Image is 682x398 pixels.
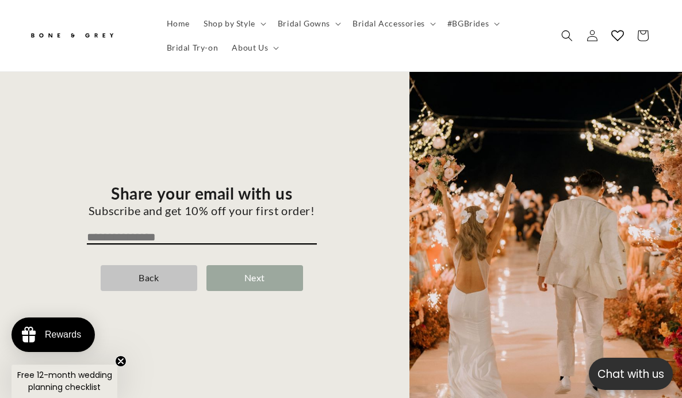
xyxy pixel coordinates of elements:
summary: About Us [225,36,283,60]
div: Rewards [45,330,81,340]
div: Free 12-month wedding planning checklistClose teaser [12,365,117,398]
a: Bone and Grey Bridal [25,22,148,49]
div: Subscribe and get 10% off your first order! [89,204,315,217]
summary: Shop by Style [197,12,271,36]
span: Free 12-month wedding planning checklist [17,369,112,393]
span: About Us [232,43,268,53]
button: Open chatbox [589,358,673,390]
summary: Bridal Accessories [346,12,440,36]
summary: #BGBrides [440,12,504,36]
div: Back [101,265,197,291]
img: Bone and Grey Bridal [29,26,115,45]
div: Next [206,265,303,291]
a: Home [160,12,197,36]
p: Chat with us [589,366,673,382]
summary: Bridal Gowns [271,12,346,36]
button: Close teaser [115,355,127,367]
span: Bridal Try-on [167,43,219,53]
span: Bridal Gowns [278,18,330,29]
a: Bridal Try-on [160,36,225,60]
span: #BGBrides [447,18,489,29]
span: Bridal Accessories [353,18,425,29]
summary: Search [554,23,580,48]
span: Home [167,18,190,29]
div: Share your email with us [89,184,315,204]
span: Shop by Style [204,18,255,29]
